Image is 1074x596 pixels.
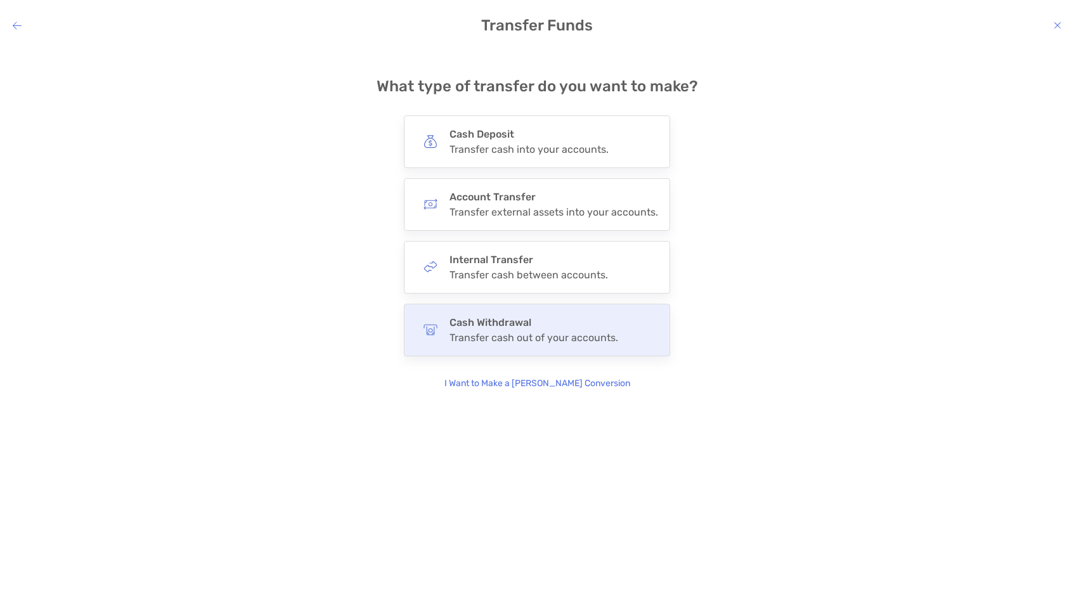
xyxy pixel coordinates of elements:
[450,254,608,266] h4: Internal Transfer
[424,134,437,148] img: button icon
[424,323,437,337] img: button icon
[450,143,609,155] div: Transfer cash into your accounts.
[450,316,618,328] h4: Cash Withdrawal
[444,377,630,391] p: I Want to Make a [PERSON_NAME] Conversion
[450,206,658,218] div: Transfer external assets into your accounts.
[450,269,608,281] div: Transfer cash between accounts.
[424,197,437,211] img: button icon
[450,332,618,344] div: Transfer cash out of your accounts.
[450,191,658,203] h4: Account Transfer
[450,128,609,140] h4: Cash Deposit
[424,260,437,274] img: button icon
[377,77,698,95] h4: What type of transfer do you want to make?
